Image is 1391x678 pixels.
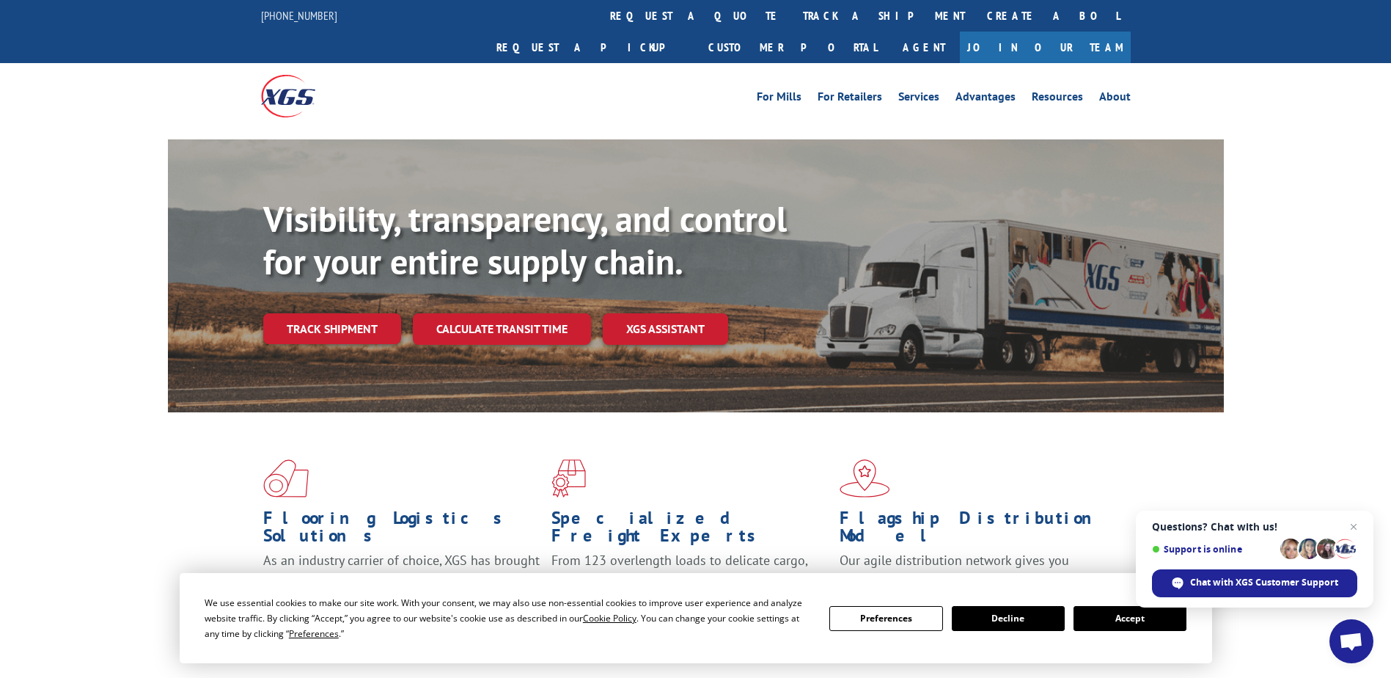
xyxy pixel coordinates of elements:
span: Cookie Policy [583,612,636,624]
a: Resources [1032,91,1083,107]
a: [PHONE_NUMBER] [261,8,337,23]
a: Track shipment [263,313,401,344]
a: Customer Portal [697,32,888,63]
span: As an industry carrier of choice, XGS has brought innovation and dedication to flooring logistics... [263,552,540,604]
div: Cookie Consent Prompt [180,573,1212,663]
span: Chat with XGS Customer Support [1190,576,1338,589]
span: Preferences [289,627,339,640]
h1: Flooring Logistics Solutions [263,509,540,552]
h1: Specialized Freight Experts [551,509,829,552]
a: Request a pickup [485,32,697,63]
span: Support is online [1152,544,1275,555]
a: Calculate transit time [413,313,591,345]
div: We use essential cookies to make our site work. With your consent, we may also use non-essential ... [205,595,812,641]
a: Agent [888,32,960,63]
a: XGS ASSISTANT [603,313,728,345]
span: Chat with XGS Customer Support [1152,569,1357,597]
button: Decline [952,606,1065,631]
p: From 123 overlength loads to delicate cargo, our experienced staff knows the best way to move you... [551,552,829,617]
button: Preferences [829,606,942,631]
img: xgs-icon-total-supply-chain-intelligence-red [263,459,309,497]
b: Visibility, transparency, and control for your entire supply chain. [263,196,787,284]
a: Advantages [955,91,1016,107]
button: Accept [1073,606,1186,631]
img: xgs-icon-focused-on-flooring-red [551,459,586,497]
h1: Flagship Distribution Model [840,509,1117,552]
a: For Retailers [818,91,882,107]
a: Join Our Team [960,32,1131,63]
a: About [1099,91,1131,107]
a: For Mills [757,91,801,107]
a: Services [898,91,939,107]
a: Open chat [1329,619,1373,663]
span: Our agile distribution network gives you nationwide inventory management on demand. [840,552,1109,586]
img: xgs-icon-flagship-distribution-model-red [840,459,890,497]
span: Questions? Chat with us! [1152,521,1357,533]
